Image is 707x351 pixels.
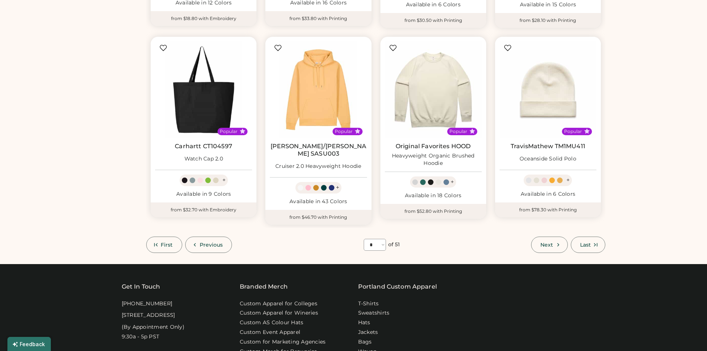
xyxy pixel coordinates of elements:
[580,242,591,247] span: Last
[358,319,370,326] a: Hats
[511,143,585,150] a: TravisMathew TM1MU411
[358,300,379,308] a: T-Shirts
[122,333,160,341] div: 9:30a - 5p PST
[122,312,175,319] div: [STREET_ADDRESS]
[531,237,567,253] button: Next
[385,41,482,138] img: Original Favorites HOOD Heavyweight Organic Brushed Hoodie
[451,178,454,186] div: +
[270,143,367,157] a: [PERSON_NAME]/[PERSON_NAME] SASU003
[184,155,223,163] div: Watch Cap 2.0
[495,13,601,28] div: from $28.10 with Printing
[500,41,596,138] img: TravisMathew TM1MU411 Oceanside Solid Polo
[185,237,232,253] button: Previous
[495,202,601,217] div: from $78.30 with Printing
[396,143,471,150] a: Original Favorites HOOD
[385,192,482,199] div: Available in 18 Colors
[240,300,317,308] a: Custom Apparel for Colleges
[275,163,361,170] div: Cruiser 2.0 Heavyweight Hoodie
[355,129,360,134] button: Popular Style
[151,202,256,217] div: from $32.70 with Embroidery
[385,1,482,9] div: Available in 6 Colors
[540,242,553,247] span: Next
[500,1,596,9] div: Available in 15 Colors
[358,282,437,291] a: Portland Custom Apparel
[380,204,486,219] div: from $52.80 with Printing
[240,129,245,134] button: Popular Style
[469,129,475,134] button: Popular Style
[151,11,256,26] div: from $18.80 with Embroidery
[270,41,367,138] img: Stanley/Stella SASU003 Cruiser 2.0 Heavyweight Hoodie
[380,13,486,28] div: from $30.50 with Printing
[335,129,353,134] div: Popular
[200,242,223,247] span: Previous
[520,155,576,163] div: Oceanside Solid Polo
[240,319,303,326] a: Custom AS Colour Hats
[155,41,252,138] img: Carhartt CT104597 Watch Cap 2.0
[240,329,300,336] a: Custom Event Apparel
[336,183,339,192] div: +
[449,129,467,134] div: Popular
[222,176,226,184] div: +
[122,300,173,308] div: [PHONE_NUMBER]
[385,152,482,167] div: Heavyweight Organic Brushed Hoodie
[161,242,173,247] span: First
[500,191,596,198] div: Available in 6 Colors
[122,324,184,331] div: (By Appointment Only)
[564,129,582,134] div: Popular
[358,309,390,317] a: Sweatshirts
[584,129,590,134] button: Popular Style
[122,282,160,291] div: Get In Touch
[155,191,252,198] div: Available in 9 Colors
[146,237,182,253] button: First
[240,282,288,291] div: Branded Merch
[358,329,378,336] a: Jackets
[175,143,232,150] a: Carhartt CT104597
[240,309,318,317] a: Custom Apparel for Wineries
[220,129,238,134] div: Popular
[240,338,325,346] a: Custom for Marketing Agencies
[571,237,605,253] button: Last
[270,198,367,205] div: Available in 43 Colors
[358,338,372,346] a: Bags
[388,241,400,248] div: of 51
[566,176,570,184] div: +
[265,11,371,26] div: from $33.80 with Printing
[265,210,371,225] div: from $46.70 with Printing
